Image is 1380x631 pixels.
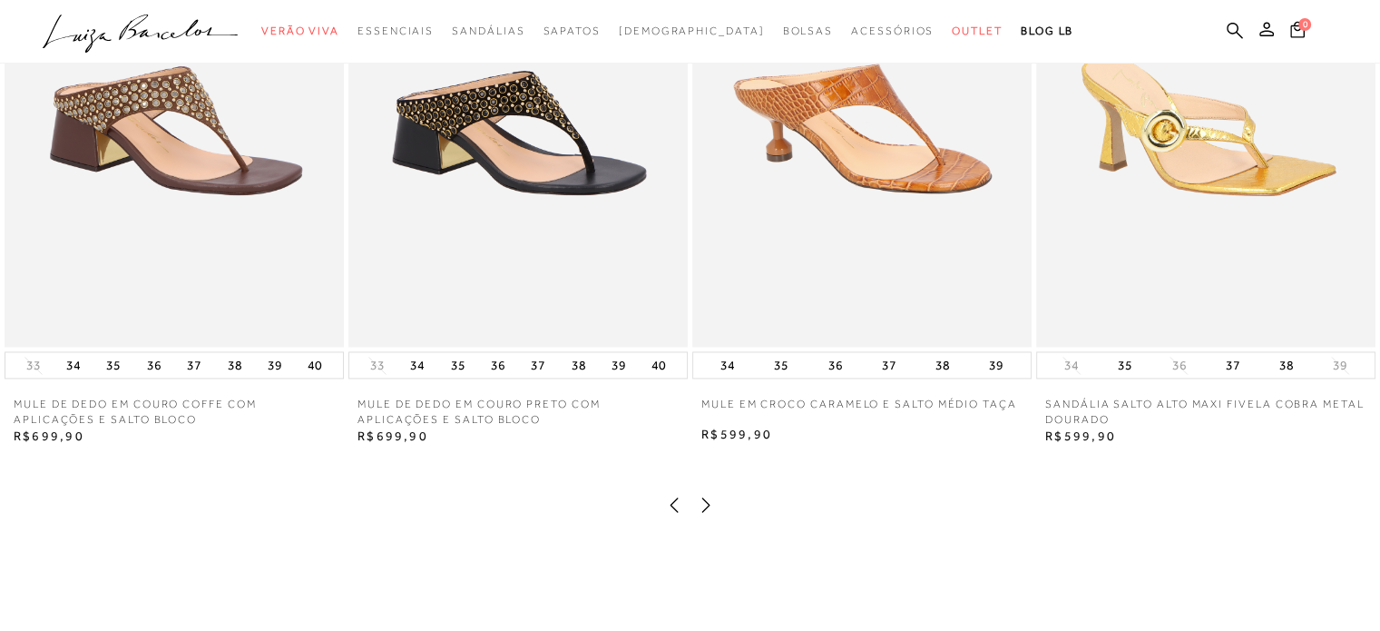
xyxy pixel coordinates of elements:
[357,25,434,37] span: Essenciais
[952,15,1003,48] a: categoryNavScreenReaderText
[782,25,833,37] span: Bolsas
[1274,352,1299,378] button: 38
[5,397,344,428] a: MULE DE DEDO EM COURO COFFE COM APLICAÇÕES E SALTO BLOCO
[302,352,328,378] button: 40
[1059,357,1084,374] button: 34
[262,352,288,378] button: 39
[715,352,740,378] button: 34
[1021,15,1073,48] a: BLOG LB
[525,352,551,378] button: 37
[365,357,390,374] button: 33
[14,429,84,443] span: R$699,90
[851,15,934,48] a: categoryNavScreenReaderText
[142,352,167,378] button: 36
[21,357,46,374] button: 33
[1045,429,1116,443] span: R$599,90
[566,352,592,378] button: 38
[984,352,1009,378] button: 39
[1220,352,1246,378] button: 37
[822,352,847,378] button: 36
[1327,357,1353,374] button: 39
[543,15,600,48] a: categoryNavScreenReaderText
[1285,20,1310,44] button: 0
[619,15,765,48] a: noSubCategoriesText
[357,429,428,443] span: R$699,90
[1112,352,1138,378] button: 35
[261,25,339,37] span: Verão Viva
[768,352,794,378] button: 35
[357,15,434,48] a: categoryNavScreenReaderText
[1166,357,1191,374] button: 36
[61,352,86,378] button: 34
[851,25,934,37] span: Acessórios
[952,25,1003,37] span: Outlet
[261,15,339,48] a: categoryNavScreenReaderText
[646,352,671,378] button: 40
[101,352,126,378] button: 35
[181,352,207,378] button: 37
[222,352,248,378] button: 38
[701,427,772,441] span: R$599,90
[619,25,765,37] span: [DEMOGRAPHIC_DATA]
[1298,18,1311,31] span: 0
[405,352,430,378] button: 34
[876,352,902,378] button: 37
[452,15,524,48] a: categoryNavScreenReaderText
[782,15,833,48] a: categoryNavScreenReaderText
[1036,397,1375,428] a: SANDÁLIA SALTO ALTO MAXI FIVELA COBRA METAL DOURADO
[452,25,524,37] span: Sandálias
[485,352,511,378] button: 36
[445,352,470,378] button: 35
[543,25,600,37] span: Sapatos
[930,352,955,378] button: 38
[348,397,688,428] a: MULE DE DEDO EM COURO PRETO COM APLICAÇÕES E SALTO BLOCO
[1021,25,1073,37] span: BLOG LB
[692,397,1026,426] a: MULE EM CROCO CARAMELO E SALTO MÉDIO TAÇA
[606,352,631,378] button: 39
